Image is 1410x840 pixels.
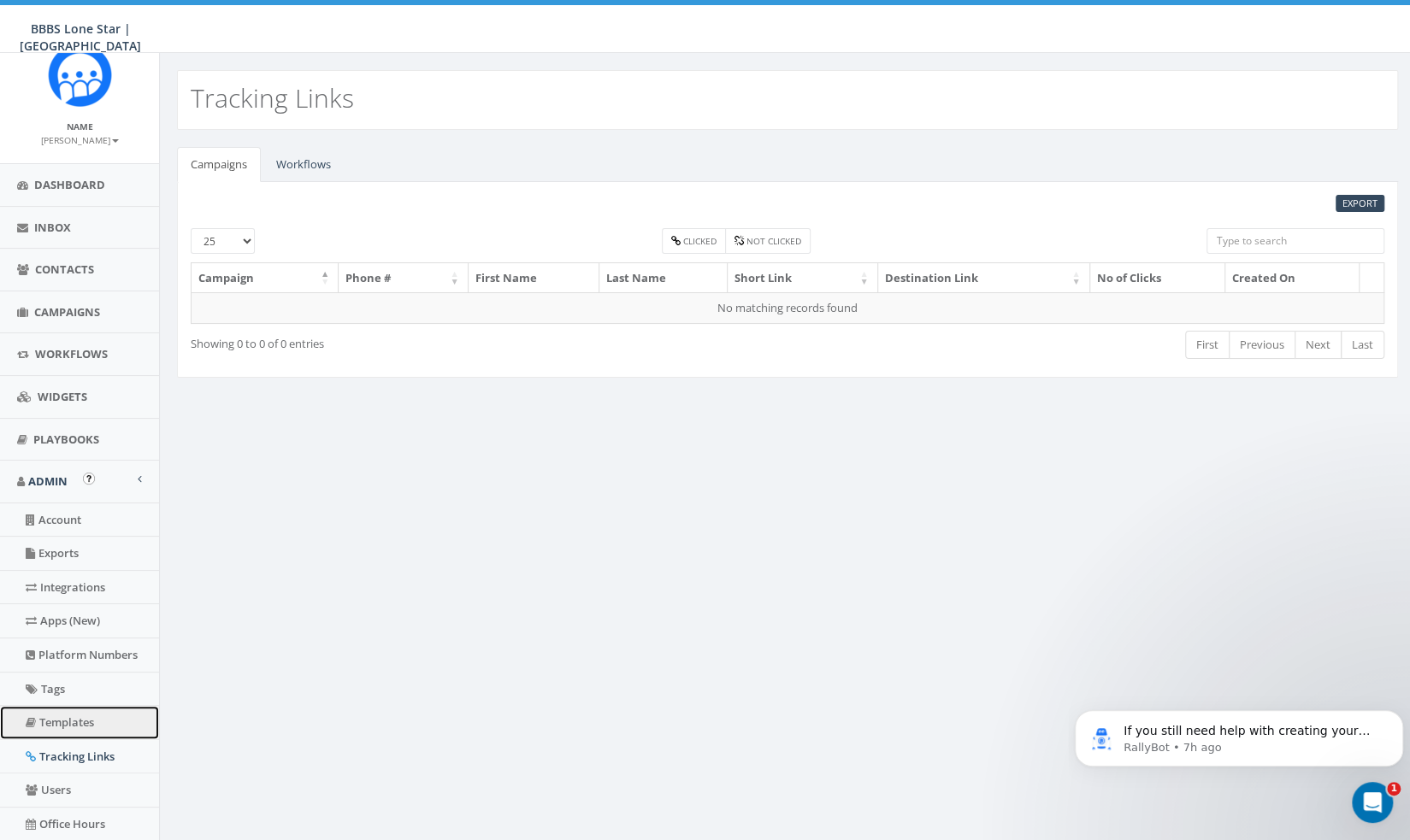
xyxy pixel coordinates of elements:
iframe: Intercom live chat [1352,782,1393,823]
small: [PERSON_NAME] [41,134,119,146]
a: Last [1341,331,1384,359]
input: Type to search [1206,228,1384,254]
th: First Name [469,263,599,293]
td: No matching records found [192,292,1384,323]
th: Destination Link: activate to sort column ascending [878,263,1090,293]
span: Workflows [35,346,108,361]
th: No of Clicks [1090,263,1225,293]
a: Workflows [263,147,345,182]
label: Link Not Clicked [725,228,811,254]
span: Widgets [38,389,87,404]
span: Playbooks [33,432,99,447]
button: Open In-App Guide [83,473,95,485]
span: Contacts [35,261,94,277]
iframe: Intercom notifications message [1068,674,1410,794]
a: First [1185,331,1230,359]
span: Dashboard [34,177,105,192]
span: BBBS Lone Star | [GEOGRAPHIC_DATA] [20,21,141,54]
span: 1 [1387,782,1401,796]
a: Next [1295,331,1342,359]
img: Rally_Corp_Icon_1.png [48,43,112,107]
th: Last Name [599,263,728,293]
span: Admin [28,473,68,489]
a: [PERSON_NAME] [41,132,119,147]
small: Clicked [683,235,717,247]
small: Not clicked [746,235,801,247]
h2: Tracking Links [191,84,354,112]
span: Inbox [34,220,71,235]
a: EXPORT [1336,195,1384,213]
th: Phone #: activate to sort column ascending [339,263,469,293]
label: Link Clicked [662,228,726,254]
th: Created On [1225,263,1360,293]
span: Campaigns [34,304,100,320]
th: Campaign: activate to sort column descending [192,263,339,293]
a: Campaigns [177,147,261,182]
th: Short Link: activate to sort column ascending [728,263,878,293]
div: Showing 0 to 0 of 0 entries [191,329,673,352]
a: Previous [1229,331,1295,359]
small: Name [67,120,93,132]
